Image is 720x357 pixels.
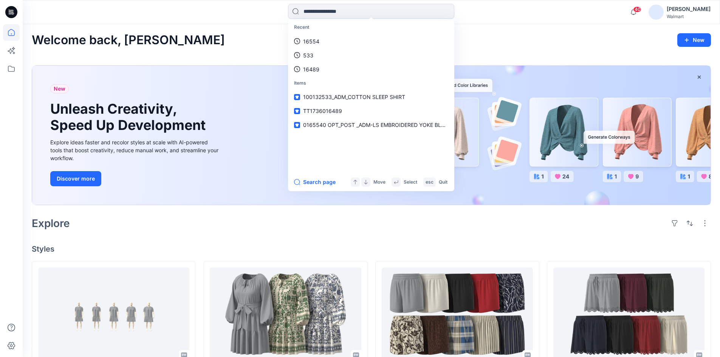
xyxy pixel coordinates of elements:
h4: Styles [32,244,711,253]
div: Explore ideas faster and recolor styles at scale with AI-powered tools that boost creativity, red... [50,138,220,162]
p: 16554 [303,37,319,45]
a: 16554 [290,34,453,48]
p: esc [426,178,434,186]
a: Discover more [50,171,220,186]
button: New [677,33,711,47]
div: [PERSON_NAME] [667,5,711,14]
button: Search page [294,178,336,187]
a: 100132533_ADM_COTTON SLEEP SHIRT [290,90,453,104]
span: 100132533_ADM_COTTON SLEEP SHIRT [303,94,405,100]
h1: Unleash Creativity, Speed Up Development [50,101,209,133]
p: 16489 [303,65,319,73]
p: Recent [290,20,453,34]
h2: Welcome back, [PERSON_NAME] [32,33,225,47]
img: avatar [649,5,664,20]
a: 16489 [290,62,453,76]
a: 533 [290,48,453,62]
a: 0165540 OPT_POST _ADM-LS EMBROIDERED YOKE BLOUSE [290,118,453,132]
span: TT1736016489 [303,108,342,114]
p: Select [404,178,417,186]
span: 40 [633,6,641,12]
button: Discover more [50,171,101,186]
p: 533 [303,51,313,59]
a: TT1736016489 [290,104,453,118]
h2: Explore [32,217,70,229]
span: New [54,84,65,93]
span: 0165540 OPT_POST _ADM-LS EMBROIDERED YOKE BLOUSE [303,122,455,128]
div: Walmart [667,14,711,19]
p: Quit [439,178,447,186]
p: Items [290,76,453,90]
p: Move [373,178,386,186]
